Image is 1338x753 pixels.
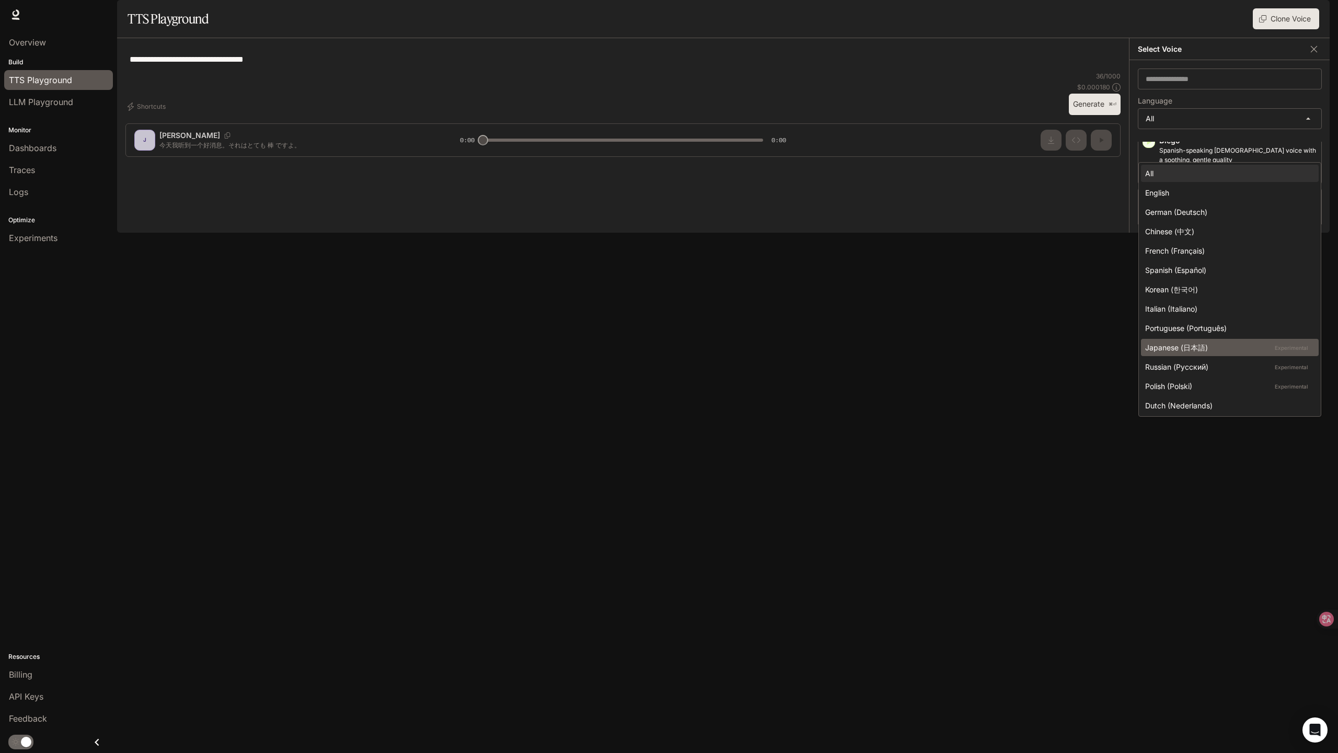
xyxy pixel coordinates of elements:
[1145,265,1310,276] div: Spanish (Español)
[1145,303,1310,314] div: Italian (Italiano)
[1145,245,1310,256] div: French (Français)
[1145,361,1310,372] div: Russian (Русский)
[1273,382,1310,391] p: Experimental
[1145,226,1310,237] div: Chinese (中文)
[1145,342,1310,353] div: Japanese (日本語)
[1273,362,1310,372] p: Experimental
[1145,400,1310,411] div: Dutch (Nederlands)
[1145,187,1310,198] div: English
[1145,207,1310,218] div: German (Deutsch)
[1145,323,1310,334] div: Portuguese (Português)
[1145,168,1310,179] div: All
[1145,381,1310,392] div: Polish (Polski)
[1273,343,1310,352] p: Experimental
[1145,284,1310,295] div: Korean (한국어)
